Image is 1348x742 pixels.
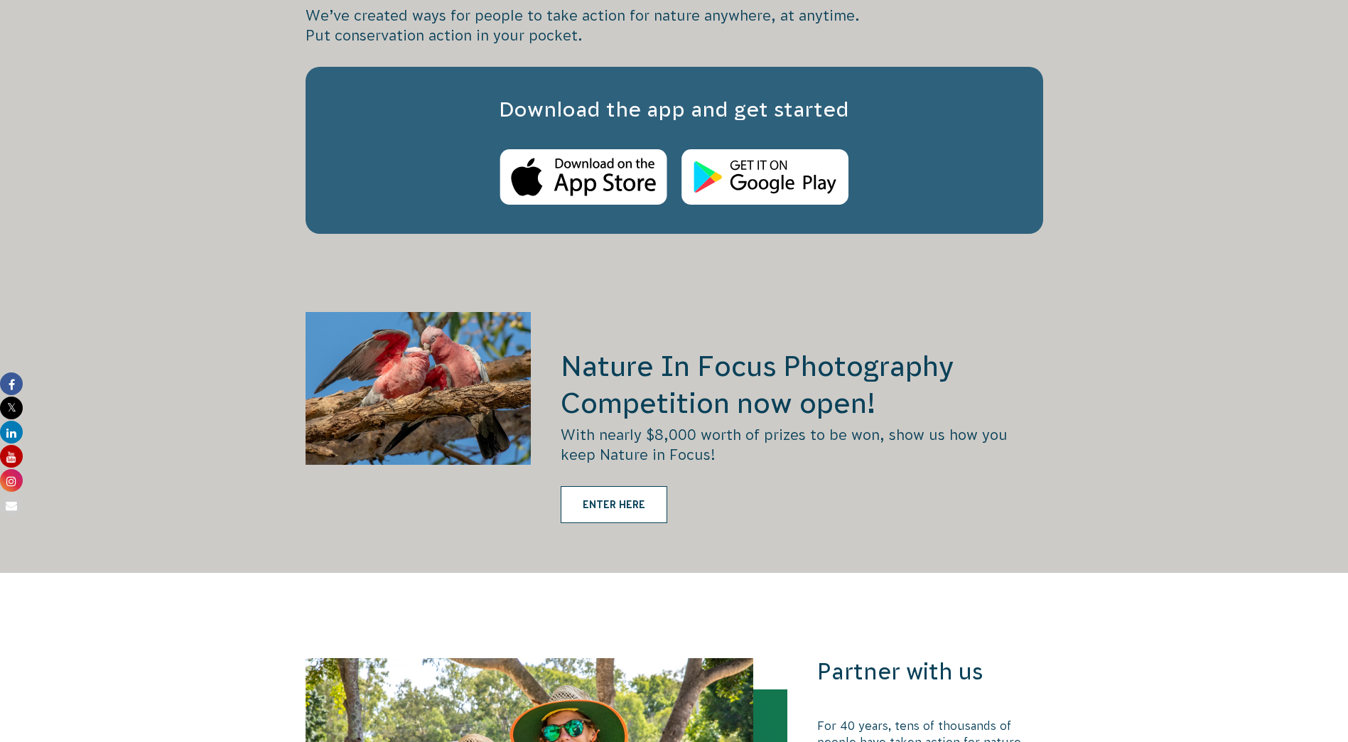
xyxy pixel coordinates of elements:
[561,486,667,523] a: ENTER HERE
[500,149,667,205] img: Apple Store Logo
[334,95,1015,124] h3: Download the app and get started
[561,348,1042,421] h2: Nature In Focus Photography Competition now open!
[681,149,848,205] img: Android Store Logo
[817,658,1043,686] h3: Partner with us
[306,6,1043,45] p: We’ve created ways for people to take action for nature anywhere, at anytime. Put conservation ac...
[561,425,1042,465] p: With nearly $8,000 worth of prizes to be won, show us how you keep Nature in Focus!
